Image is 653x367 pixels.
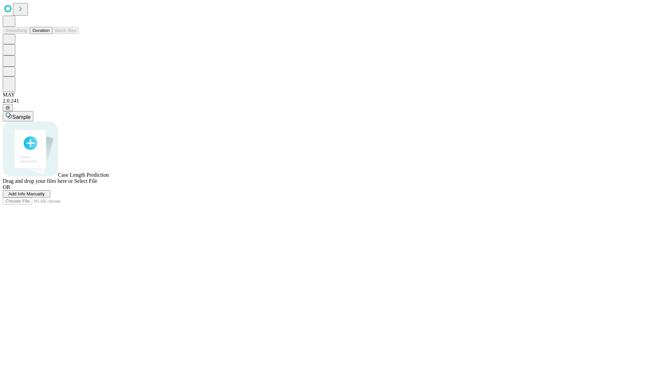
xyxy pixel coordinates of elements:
[3,104,13,111] button: @
[3,98,650,104] div: 2.0.241
[3,111,33,121] button: Sample
[52,27,79,34] button: Block Size
[3,184,10,190] span: OR
[5,105,10,110] span: @
[3,27,30,34] button: Smoothing
[12,114,31,120] span: Sample
[3,190,50,197] button: Add Info Manually
[3,92,650,98] div: MAY
[3,178,73,184] span: Drag and drop your files here or
[9,191,45,196] span: Add Info Manually
[74,178,97,184] span: Select File
[30,27,52,34] button: Duration
[58,172,109,178] span: Case Length Prediction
